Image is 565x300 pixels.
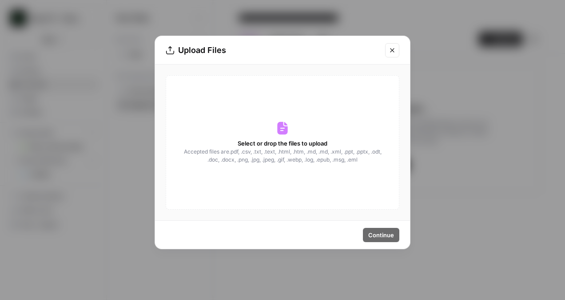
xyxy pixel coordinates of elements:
div: Upload Files [166,44,380,57]
span: Accepted files are .pdf, .csv, .txt, .text, .html, .htm, .md, .md, .xml, .ppt, .pptx, .odt, .doc,... [183,148,382,164]
button: Close modal [385,43,399,57]
button: Continue [363,228,399,242]
span: Select or drop the files to upload [238,139,327,148]
span: Continue [368,231,394,239]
